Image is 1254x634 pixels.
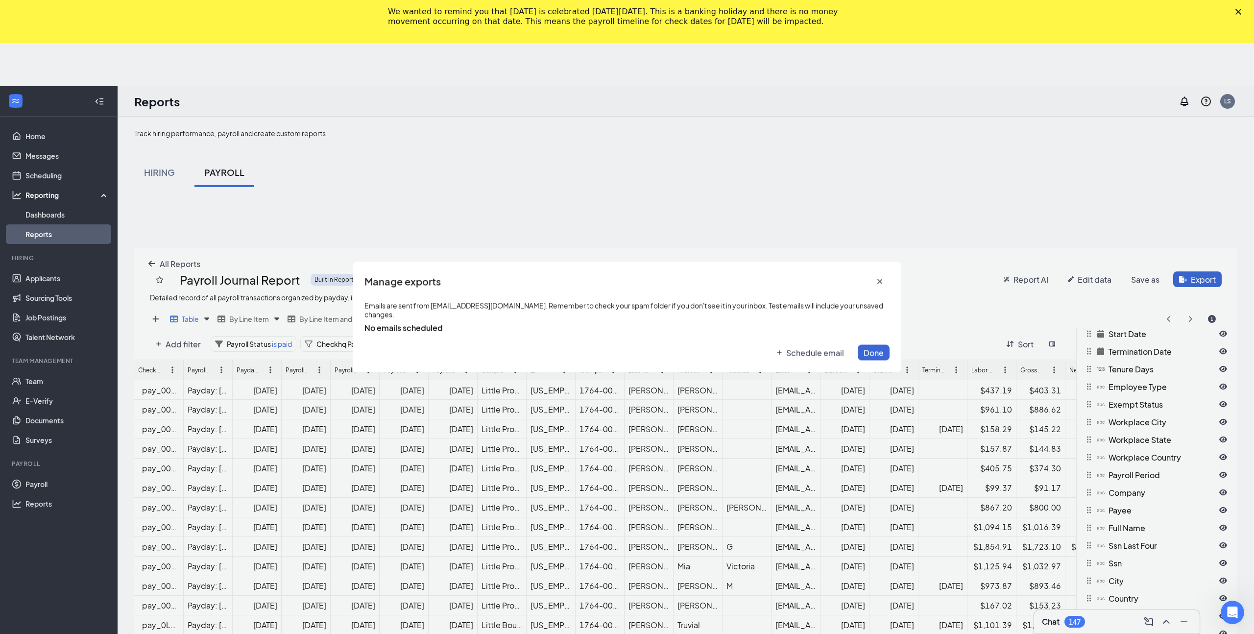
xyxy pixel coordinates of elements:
[364,301,890,319] span: Emails are sent from [EMAIL_ADDRESS][DOMAIN_NAME]. Remember to check your spam folder if you don'...
[1235,9,1245,15] div: Close
[870,274,890,290] button: cross icon
[771,345,850,361] button: plus icon
[1221,601,1244,624] iframe: Intercom live chat
[388,7,850,26] div: We wanted to remind you that [DATE] is celebrated [DATE][DATE]. This is a banking holiday and the...
[364,276,441,288] h2: Manage exports
[786,347,844,358] span: Schedule email
[858,345,890,361] button: undefined icon
[364,323,890,333] span: No emails scheduled
[864,347,884,358] span: Done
